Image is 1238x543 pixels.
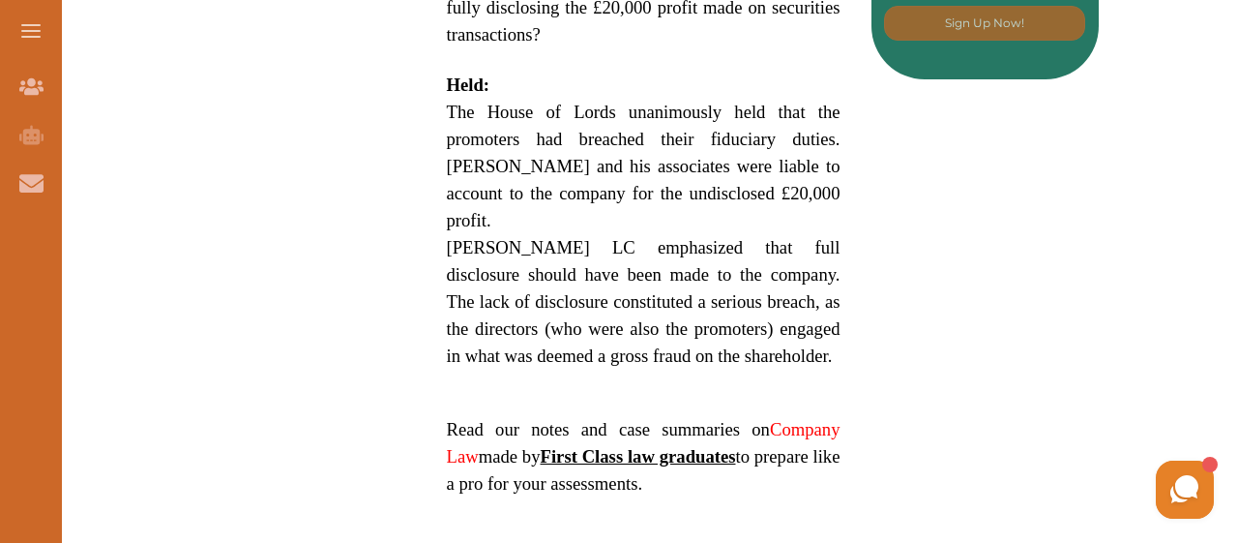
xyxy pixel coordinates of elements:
[447,237,840,366] span: [PERSON_NAME] LC emphasized that full disclosure should have been made to the company. The lack o...
[541,446,736,467] strong: First Class law graduates
[447,419,840,494] span: Read our notes and case summaries on made by to prepare like a pro for your assessments.
[945,15,1024,32] p: Sign Up Now!
[447,75,490,95] strong: Held:
[447,102,840,230] span: The House of Lords unanimously held that the promoters had breached their fiduciary duties. [PERS...
[774,456,1219,524] iframe: HelpCrunch
[447,419,840,467] a: Company Law
[884,6,1085,41] button: [object Object]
